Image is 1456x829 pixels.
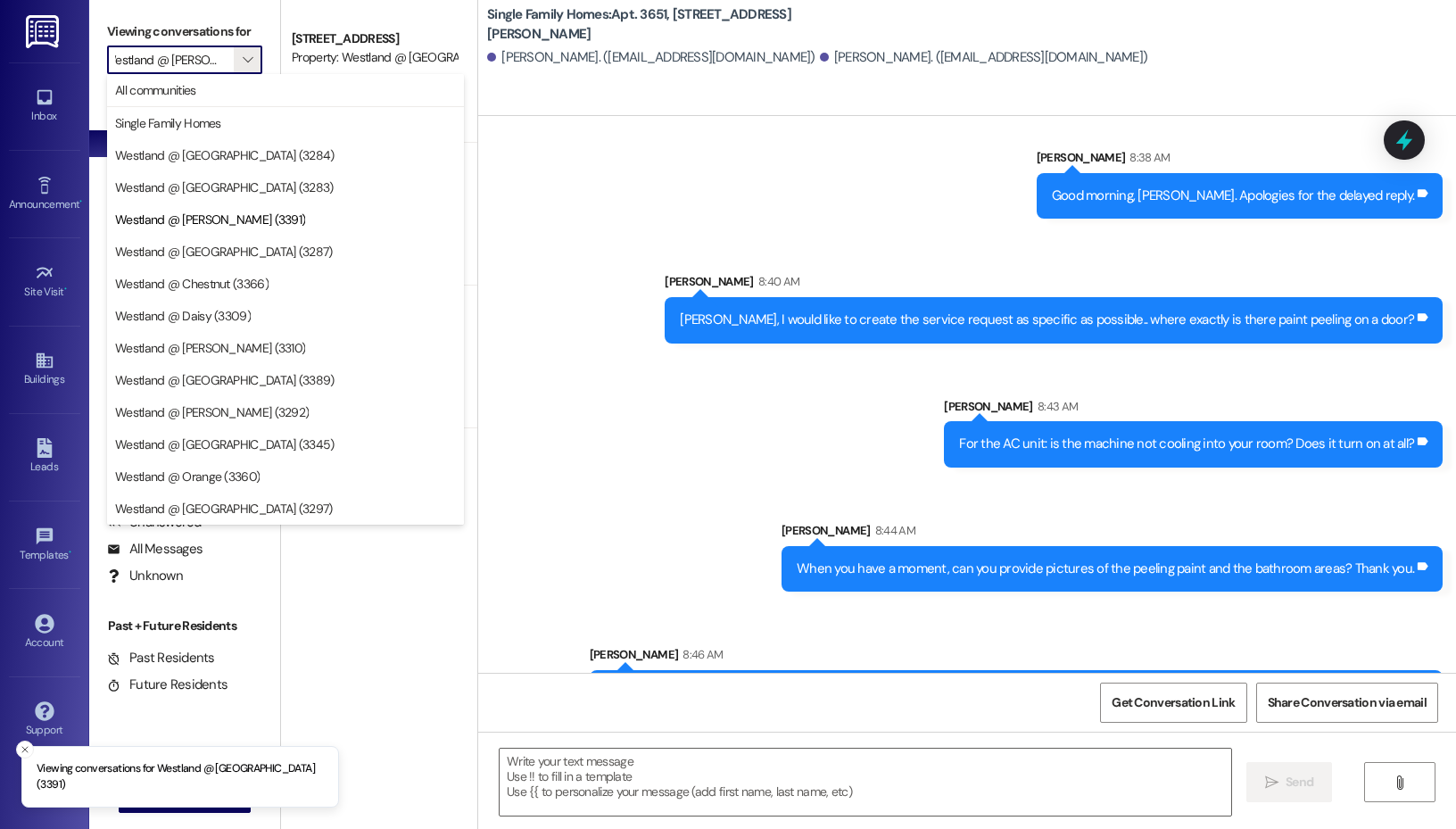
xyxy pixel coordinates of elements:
[782,521,1443,546] div: [PERSON_NAME]
[9,696,80,744] a: Support
[487,48,815,67] div: [PERSON_NAME]. ([EMAIL_ADDRESS][DOMAIN_NAME])
[107,18,262,46] label: Viewing conversations for
[1268,693,1427,712] span: Share Conversation via email
[115,178,334,196] span: Westland @ [GEOGRAPHIC_DATA] (3283)
[64,283,67,295] span: •
[115,468,260,485] span: Westland @ Orange (3360)
[1125,148,1170,167] div: 8:38 AM
[678,645,723,664] div: 8:46 AM
[9,345,80,394] a: Buildings
[115,307,251,325] span: Westland @ Daisy (3309)
[89,344,280,363] div: Prospects
[1286,773,1313,792] span: Send
[1052,187,1414,205] div: Good morning, [PERSON_NAME]. Apologies for the delayed reply.
[107,540,203,559] div: All Messages
[1393,775,1406,790] i: 
[665,272,1443,297] div: [PERSON_NAME]
[1100,683,1246,723] button: Get Conversation Link
[1033,397,1078,416] div: 8:43 AM
[115,146,335,164] span: Westland @ [GEOGRAPHIC_DATA] (3284)
[9,82,80,130] a: Inbox
[797,560,1414,578] div: When you have a moment, can you provide pictures of the peeling paint and the bathroom areas? Tha...
[89,101,280,120] div: Prospects + Residents
[115,114,221,132] span: Single Family Homes
[1037,148,1443,173] div: [PERSON_NAME]
[1112,693,1235,712] span: Get Conversation Link
[959,435,1414,453] div: For the AC unit: is the machine not cooling into your room? Does it turn on at all?
[115,435,335,453] span: Westland @ [GEOGRAPHIC_DATA] (3345)
[680,311,1414,329] div: [PERSON_NAME], I would like to create the service request as specific as possible.. where exactly...
[115,46,234,74] input: All communities
[944,397,1443,422] div: [PERSON_NAME]
[487,5,844,44] b: Single Family Homes: Apt. 3651, [STREET_ADDRESS][PERSON_NAME]
[243,53,252,67] i: 
[89,480,280,499] div: Residents
[79,195,82,208] span: •
[115,500,333,518] span: Westland @ [GEOGRAPHIC_DATA] (3297)
[115,371,335,389] span: Westland @ [GEOGRAPHIC_DATA] (3389)
[115,81,196,99] span: All communities
[115,243,333,261] span: Westland @ [GEOGRAPHIC_DATA] (3287)
[115,275,269,293] span: Westland @ Chestnut (3366)
[820,48,1148,67] div: [PERSON_NAME]. ([EMAIL_ADDRESS][DOMAIN_NAME])
[26,15,62,48] img: ResiDesk Logo
[37,761,324,792] p: Viewing conversations for Westland @ [GEOGRAPHIC_DATA] (3391)
[9,433,80,481] a: Leads
[871,521,915,540] div: 8:44 AM
[115,339,305,357] span: Westland @ [PERSON_NAME] (3310)
[9,521,80,569] a: Templates •
[292,48,457,67] div: Property: Westland @ [GEOGRAPHIC_DATA] (3391)
[107,676,227,694] div: Future Residents
[1265,775,1278,790] i: 
[69,546,71,559] span: •
[590,645,1443,670] div: [PERSON_NAME]
[292,29,457,48] div: [STREET_ADDRESS]
[1256,683,1438,723] button: Share Conversation via email
[16,741,34,759] button: Close toast
[115,211,305,228] span: Westland @ [PERSON_NAME] (3391)
[9,258,80,306] a: Site Visit •
[89,617,280,635] div: Past + Future Residents
[1246,762,1333,802] button: Send
[754,272,799,291] div: 8:40 AM
[107,649,215,667] div: Past Residents
[107,567,183,585] div: Unknown
[9,609,80,657] a: Account
[292,72,478,88] span: [PERSON_NAME] [PERSON_NAME]
[115,403,309,421] span: Westland @ [PERSON_NAME] (3292)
